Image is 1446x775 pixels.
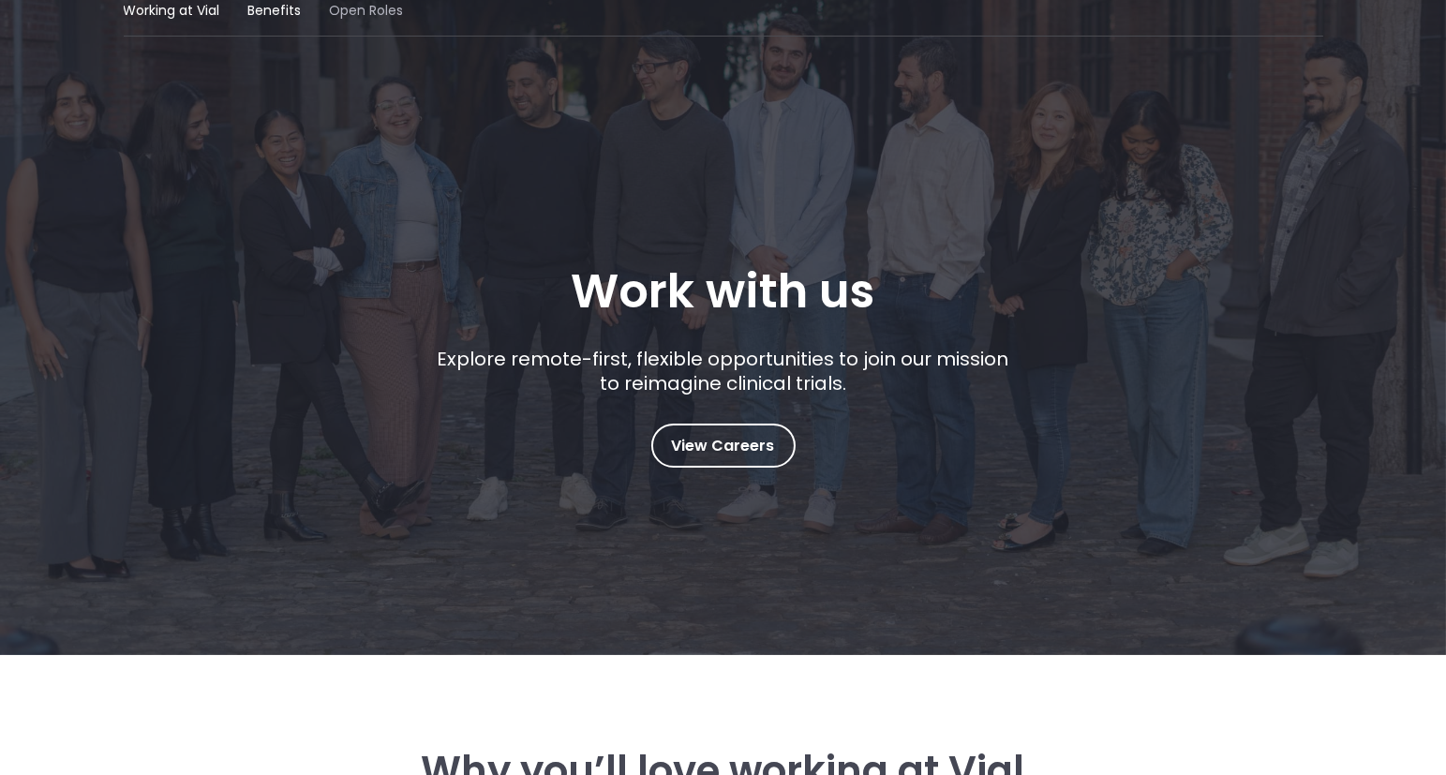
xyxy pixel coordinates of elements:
a: View Careers [651,424,796,468]
a: Benefits [248,1,302,21]
a: Open Roles [330,1,404,21]
a: Working at Vial [124,1,220,21]
h1: Work with us [572,264,875,319]
p: Explore remote-first, flexible opportunities to join our mission to reimagine clinical trials. [430,347,1016,395]
span: View Careers [672,434,775,458]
